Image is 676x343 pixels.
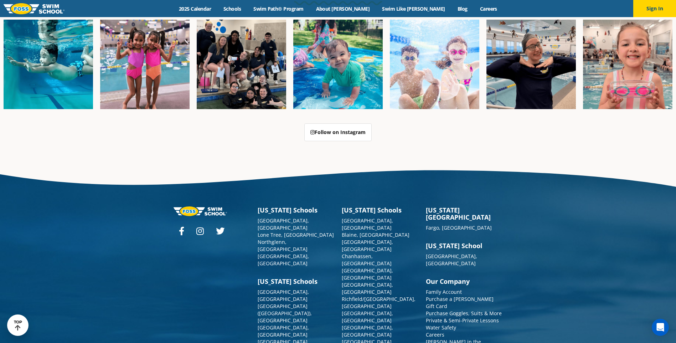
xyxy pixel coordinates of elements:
[426,317,499,324] a: Private & Semi-Private Lessons
[310,5,376,12] a: About [PERSON_NAME]
[197,20,286,109] img: Fa25-Website-Images-2-600x600.png
[426,242,503,249] h3: [US_STATE] School
[342,281,393,295] a: [GEOGRAPHIC_DATA], [GEOGRAPHIC_DATA]
[304,123,372,141] a: Follow on Instagram
[451,5,474,12] a: Blog
[474,5,503,12] a: Careers
[258,253,309,267] a: [GEOGRAPHIC_DATA], [GEOGRAPHIC_DATA]
[426,288,462,295] a: Family Account
[247,5,310,12] a: Swim Path® Program
[342,231,409,238] a: Blaine, [GEOGRAPHIC_DATA]
[342,310,393,324] a: [GEOGRAPHIC_DATA], [GEOGRAPHIC_DATA]
[258,324,309,338] a: [GEOGRAPHIC_DATA], [GEOGRAPHIC_DATA]
[486,20,576,109] img: Fa25-Website-Images-9-600x600.jpg
[14,320,22,331] div: TOP
[174,206,227,216] img: Foss-logo-horizontal-white.svg
[217,5,247,12] a: Schools
[583,20,672,109] img: Fa25-Website-Images-14-600x600.jpg
[426,324,456,331] a: Water Safety
[258,278,335,285] h3: [US_STATE] Schools
[426,310,502,317] a: Purchase Goggles, Suits & More
[390,20,479,109] img: FCC_FOSS_GeneralShoot_May_FallCampaign_lowres-9556-600x600.jpg
[426,224,492,231] a: Fargo, [GEOGRAPHIC_DATA]
[342,239,393,252] a: [GEOGRAPHIC_DATA], [GEOGRAPHIC_DATA]
[426,253,477,267] a: [GEOGRAPHIC_DATA], [GEOGRAPHIC_DATA]
[4,3,64,14] img: FOSS Swim School Logo
[258,288,309,302] a: [GEOGRAPHIC_DATA], [GEOGRAPHIC_DATA]
[258,206,335,214] h3: [US_STATE] Schools
[342,206,419,214] h3: [US_STATE] Schools
[258,217,309,231] a: [GEOGRAPHIC_DATA], [GEOGRAPHIC_DATA]
[100,20,190,109] img: Fa25-Website-Images-8-600x600.jpg
[258,239,308,252] a: Northglenn, [GEOGRAPHIC_DATA]
[426,331,444,338] a: Careers
[4,20,93,109] img: Fa25-Website-Images-1-600x600.png
[258,303,312,324] a: [GEOGRAPHIC_DATA] ([GEOGRAPHIC_DATA]), [GEOGRAPHIC_DATA]
[342,253,392,267] a: Chanhassen, [GEOGRAPHIC_DATA]
[426,278,503,285] h3: Our Company
[652,319,669,336] div: Open Intercom Messenger
[376,5,451,12] a: Swim Like [PERSON_NAME]
[173,5,217,12] a: 2025 Calendar
[426,206,503,221] h3: [US_STATE][GEOGRAPHIC_DATA]
[342,296,416,309] a: Richfield/[GEOGRAPHIC_DATA], [GEOGRAPHIC_DATA]
[426,296,494,309] a: Purchase a [PERSON_NAME] Gift Card
[342,217,393,231] a: [GEOGRAPHIC_DATA], [GEOGRAPHIC_DATA]
[342,324,393,338] a: [GEOGRAPHIC_DATA], [GEOGRAPHIC_DATA]
[293,20,383,109] img: Fa25-Website-Images-600x600.png
[342,267,393,281] a: [GEOGRAPHIC_DATA], [GEOGRAPHIC_DATA]
[258,231,334,238] a: Lone Tree, [GEOGRAPHIC_DATA]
